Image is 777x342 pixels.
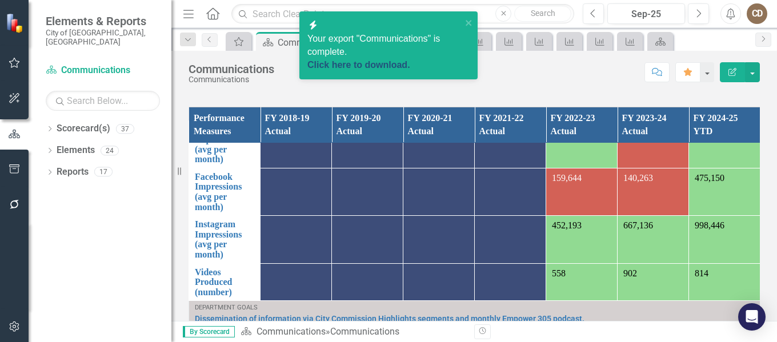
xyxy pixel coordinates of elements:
span: 667,136 [623,220,653,230]
div: Open Intercom Messenger [738,303,766,331]
a: Instagram Impressions (avg per month) [195,219,254,259]
a: Communications [257,326,326,337]
a: Click here to download. [307,60,410,70]
td: Double-Click to Edit Right Click for Context Menu [189,168,261,215]
td: Double-Click to Edit Right Click for Context Menu [189,263,261,301]
button: CD [747,3,767,24]
div: 24 [101,146,119,155]
button: Search [514,6,571,22]
span: 140,263 [623,173,653,183]
div: Communications [330,326,399,337]
span: 159,644 [552,173,582,183]
a: Twitter Impressions (avg per month) [195,124,254,164]
div: 37 [116,124,134,134]
span: By Scorecard [183,326,235,337]
span: 814 [695,268,708,278]
span: Elements & Reports [46,14,160,28]
button: close [465,16,473,29]
a: Scorecard(s) [57,122,110,135]
div: 17 [94,167,113,177]
td: Double-Click to Edit Right Click for Context Menu [189,216,261,263]
span: 475,150 [695,173,724,183]
div: » [241,325,466,339]
span: 998,446 [695,220,724,230]
div: Sep-25 [611,7,681,21]
a: Videos Produced (number) [195,267,254,297]
a: Facebook Impressions (avg per month) [195,172,254,212]
a: Communications [46,64,160,77]
a: Reports [57,166,89,179]
a: Elements [57,144,95,157]
span: 902 [623,268,637,278]
small: City of [GEOGRAPHIC_DATA], [GEOGRAPHIC_DATA] [46,28,160,47]
span: 452,193 [552,220,582,230]
span: Your export "Communications" is complete. [307,34,462,72]
div: Communications [189,63,274,75]
button: Sep-25 [607,3,685,24]
div: Communications [189,75,274,84]
input: Search ClearPoint... [231,4,574,24]
td: Double-Click to Edit Right Click for Context Menu [189,120,261,168]
span: Search [531,9,555,18]
div: Communications [278,35,367,50]
input: Search Below... [46,91,160,111]
img: ClearPoint Strategy [5,13,26,33]
span: 558 [552,268,566,278]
